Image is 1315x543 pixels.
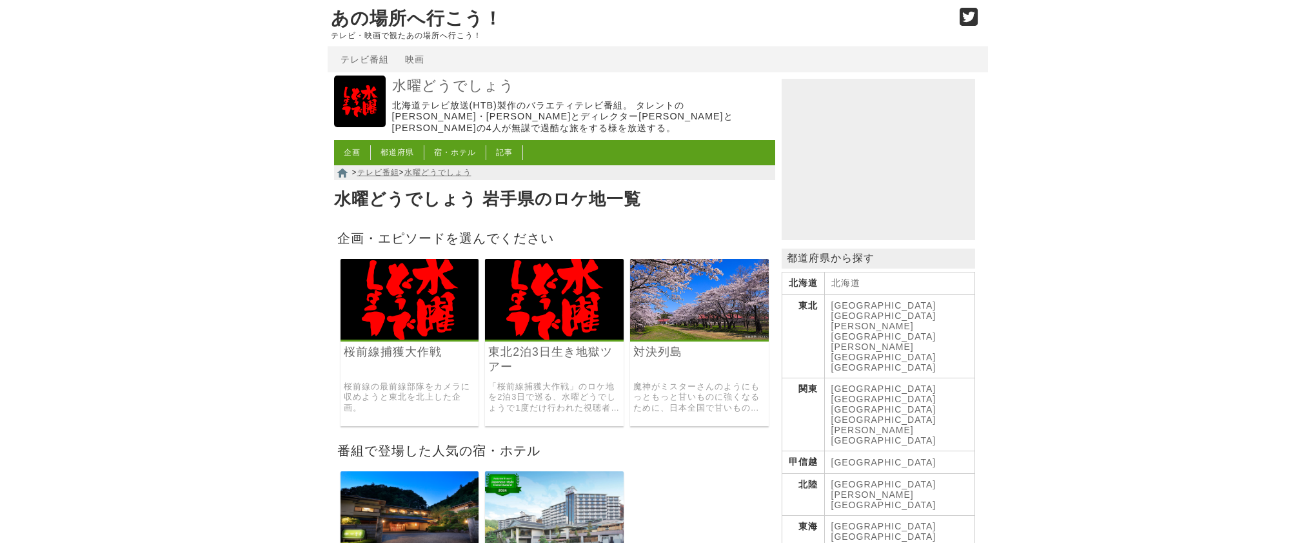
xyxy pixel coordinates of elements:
a: [GEOGRAPHIC_DATA] [831,521,936,531]
a: Twitter (@go_thesights) [960,15,978,26]
p: テレビ・映画で観たあの場所へ行こう！ [331,31,946,40]
a: 桜前線捕獲大作戦 [344,345,476,360]
a: 桜前線の最前線部隊をカメラに収めようと東北を北上した企画。 [344,382,476,414]
th: 甲信越 [782,451,824,474]
nav: > > [334,165,775,180]
a: 東北2泊3日生き地獄ツアー [488,345,620,374]
a: [GEOGRAPHIC_DATA] [831,531,936,542]
a: 映画 [405,54,424,65]
th: 北陸 [782,474,824,516]
a: [GEOGRAPHIC_DATA] [831,404,936,415]
a: [PERSON_NAME][GEOGRAPHIC_DATA] [831,321,936,342]
img: 水曜どうでしょう [334,76,386,127]
a: [GEOGRAPHIC_DATA] [831,300,936,311]
a: 水曜どうでしょう 対決列島 〜the battle of sweets〜 [630,331,769,342]
a: [PERSON_NAME] [831,425,914,435]
a: [GEOGRAPHIC_DATA] [831,435,936,446]
a: 水曜どうでしょう [334,118,386,129]
a: [GEOGRAPHIC_DATA] [831,384,936,394]
a: [GEOGRAPHIC_DATA] [831,457,936,467]
a: 都道府県 [381,148,414,157]
h2: 番組で登場した人気の宿・ホテル [334,439,775,462]
a: [GEOGRAPHIC_DATA] [831,311,936,321]
a: 水曜どうでしょう [392,77,772,96]
img: 水曜どうでしょう 対決列島 〜the battle of sweets〜 [630,259,769,340]
h1: 水曜どうでしょう 岩手県のロケ地一覧 [334,185,775,214]
a: 「桜前線捕獲大作戦」のロケ地を2泊3日で巡る、水曜どうでしょうで1度だけ行われた視聴者参加型の旅行ツアーに、参加者にバレないように変装して同行して見守った旅。 [488,382,620,414]
a: あの場所へ行こう！ [331,8,502,28]
a: 水曜どうでしょう 東北2泊3日生き地獄ツアー [485,331,624,342]
a: [GEOGRAPHIC_DATA] [831,362,936,373]
a: テレビ番組 [341,54,389,65]
a: テレビ番組 [357,168,399,177]
a: 水曜どうでしょう 桜前線捕獲大作戦 [341,331,479,342]
a: [GEOGRAPHIC_DATA] [831,479,936,489]
a: [PERSON_NAME][GEOGRAPHIC_DATA] [831,342,936,362]
iframe: Advertisement [782,79,975,240]
th: 北海道 [782,272,824,295]
a: 北海道 [831,278,860,288]
img: 水曜どうでしょう 桜前線捕獲大作戦 [341,259,479,340]
h2: 企画・エピソードを選んでください [334,227,775,249]
th: 東北 [782,295,824,378]
a: 魔神がミスターさんのようにもっともっと甘いものに強くなるために、日本全国で甘いもの対決を繰り広げた企画。 [633,382,766,414]
a: 対決列島 [633,345,766,360]
a: [GEOGRAPHIC_DATA] [831,415,936,425]
img: 水曜どうでしょう 東北2泊3日生き地獄ツアー [485,259,624,340]
th: 関東 [782,378,824,451]
a: 水曜どうでしょう [404,168,471,177]
a: 宿・ホテル [434,148,476,157]
a: [PERSON_NAME][GEOGRAPHIC_DATA] [831,489,936,510]
p: 北海道テレビ放送(HTB)製作のバラエティテレビ番組。 タレントの[PERSON_NAME]・[PERSON_NAME]とディレクター[PERSON_NAME]と[PERSON_NAME]の4人... [392,100,772,134]
a: 企画 [344,148,361,157]
p: 都道府県から探す [782,249,975,269]
a: 記事 [496,148,513,157]
a: [GEOGRAPHIC_DATA] [831,394,936,404]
